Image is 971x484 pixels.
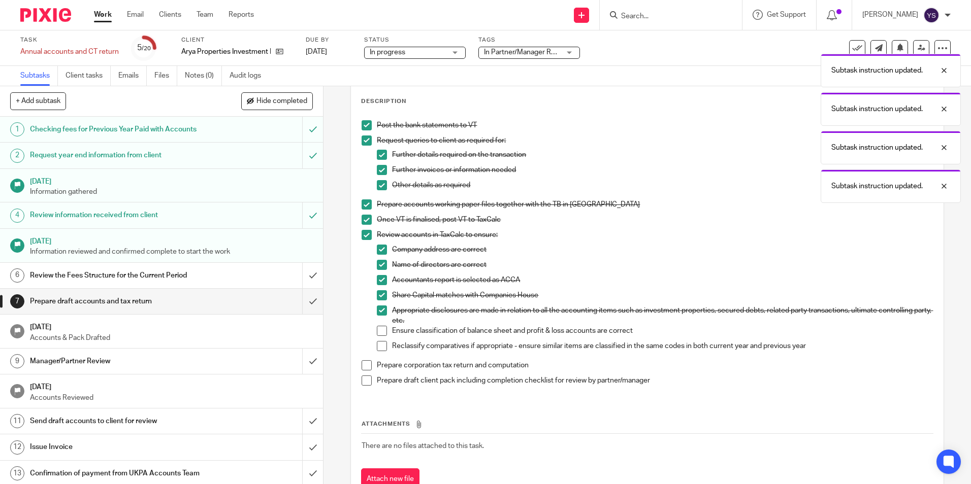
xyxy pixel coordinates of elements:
[377,199,932,210] p: Prepare accounts working paper files together with the TB in [GEOGRAPHIC_DATA]
[181,47,271,57] p: Arya Properties Investment Ltd
[30,379,313,392] h1: [DATE]
[10,440,24,455] div: 12
[10,466,24,480] div: 13
[30,466,205,481] h1: Confirmation of payment from UKPA Accounts Team
[831,181,923,191] p: Subtask instruction updated.
[20,8,71,22] img: Pixie
[377,360,932,370] p: Prepare corporation tax return and computation
[30,187,313,197] p: Information gathered
[30,268,205,283] h1: Review the Fees Structure for the Current Period
[392,150,932,160] p: Further details required on the transaction
[923,7,940,23] img: svg%3E
[361,97,406,106] p: Description
[20,47,119,57] div: Annual accounts and CT return
[392,341,932,351] p: Reclassify comparatives if appropriate - ensure similar items are classified in the same codes in...
[370,49,405,56] span: In progress
[94,10,112,20] a: Work
[230,66,269,86] a: Audit logs
[377,135,932,146] p: Request queries to client as required for:
[30,333,313,343] p: Accounts & Pack Drafted
[159,10,181,20] a: Clients
[392,275,932,285] p: Accountants report is selected as ACCA
[306,48,327,55] span: [DATE]
[30,234,313,247] h1: [DATE]
[306,36,351,44] label: Due by
[30,393,313,403] p: Accounts Reviewed
[10,149,24,163] div: 2
[10,414,24,428] div: 11
[362,421,410,427] span: Attachments
[362,442,484,450] span: There are no files attached to this task.
[478,36,580,44] label: Tags
[831,65,923,76] p: Subtask instruction updated.
[142,46,151,51] small: /20
[392,245,932,255] p: Company address are correct
[137,42,151,54] div: 5
[30,247,313,257] p: Information reviewed and confirmed complete to start the work
[392,260,932,270] p: Name of directors are correct
[364,36,466,44] label: Status
[229,10,254,20] a: Reports
[10,92,66,110] button: + Add subtask
[30,174,313,187] h1: [DATE]
[154,66,177,86] a: Files
[831,143,923,153] p: Subtask instruction updated.
[241,92,313,110] button: Hide completed
[484,49,569,56] span: In Partner/Manager Review
[377,215,932,225] p: Once VT is finalised, post VT to TaxCalc
[10,268,24,283] div: 6
[30,320,313,332] h1: [DATE]
[392,305,932,326] p: Appropriate disclosures are made in relation to all the accounting items such as investment prope...
[10,209,24,223] div: 4
[197,10,213,20] a: Team
[30,413,205,429] h1: Send draft accounts to client for review
[30,354,205,369] h1: Manager/Partner Review
[392,326,932,336] p: Ensure classification of balance sheet and profit & loss accounts are correct
[256,97,307,106] span: Hide completed
[20,36,119,44] label: Task
[392,165,932,175] p: Further invoices or information needed
[66,66,111,86] a: Client tasks
[30,122,205,137] h1: Checking fees for Previous Year Paid with Accounts
[377,375,932,386] p: Prepare draft client pack including completion checklist for review by partner/manager
[10,294,24,308] div: 7
[20,66,58,86] a: Subtasks
[185,66,222,86] a: Notes (0)
[377,120,932,130] p: Post the bank statements to VT
[118,66,147,86] a: Emails
[10,122,24,136] div: 1
[30,208,205,223] h1: Review information received from client
[831,104,923,114] p: Subtask instruction updated.
[392,290,932,300] p: Share Capital matches with Companies House
[30,439,205,455] h1: Issue Invoice
[377,230,932,240] p: Review accounts in TaxCalc to ensure:
[30,294,205,309] h1: Prepare draft accounts and tax return
[392,180,932,190] p: Other details as required
[127,10,144,20] a: Email
[181,36,293,44] label: Client
[30,148,205,163] h1: Request year end information from client
[10,354,24,368] div: 9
